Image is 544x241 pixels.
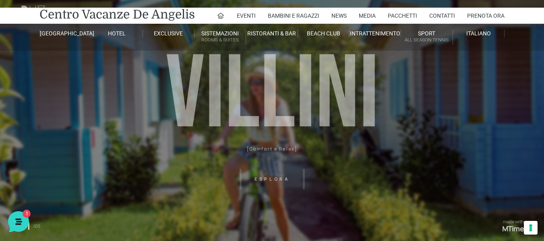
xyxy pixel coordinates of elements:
[13,64,68,71] span: Le tue conversazioni
[18,151,132,159] input: Cerca un articolo...
[331,8,347,24] a: News
[91,30,143,37] a: Hotel
[194,30,246,45] a: SistemazioniRooms & Suites
[13,134,63,140] span: Trova una risposta
[6,167,56,185] button: Home
[6,6,135,32] h2: Ciao da De Angelis Resort 👋
[237,8,256,24] a: Eventi
[39,6,195,23] a: Centro Vacanze De Angelis
[453,30,505,37] a: Italiano
[6,210,31,234] iframe: Customerly Messenger Launcher
[10,74,151,98] a: [PERSON_NAME]Ciao! Benvenuto al [GEOGRAPHIC_DATA]! Come posso aiutarti!7 min fa1
[70,178,91,185] p: Messaggi
[56,167,105,185] button: 1Messaggi
[429,8,455,24] a: Contatti
[401,30,453,45] a: SportAll Season Tennis
[246,30,298,37] a: Ristoranti & Bar
[194,36,246,44] small: Rooms & Suites
[24,178,38,185] p: Home
[86,134,148,140] a: Apri Centro Assistenza
[13,101,148,117] button: Inizia una conversazione
[130,77,148,84] p: 7 min fa
[124,178,136,185] p: Aiuto
[143,30,194,37] a: Exclusive
[81,166,86,172] span: 1
[268,8,319,24] a: Bambini e Ragazzi
[140,87,148,95] span: 1
[72,64,148,71] a: [DEMOGRAPHIC_DATA] tutto
[6,35,135,51] p: La nostra missione è rendere la tua esperienza straordinaria!
[350,30,401,37] a: Intrattenimento
[359,8,376,24] a: Media
[466,30,491,37] span: Italiano
[401,36,452,44] small: All Season Tennis
[34,77,125,85] span: [PERSON_NAME]
[388,8,417,24] a: Pacchetti
[524,221,538,235] button: Le tue preferenze relative al consenso per le tecnologie di tracciamento
[39,30,91,37] a: [GEOGRAPHIC_DATA]
[13,78,29,94] img: light
[34,87,125,95] p: Ciao! Benvenuto al [GEOGRAPHIC_DATA]! Come posso aiutarti!
[298,30,350,37] a: Beach Club
[105,167,155,185] button: Aiuto
[467,8,505,24] a: Prenota Ora
[52,106,119,113] span: Inizia una conversazione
